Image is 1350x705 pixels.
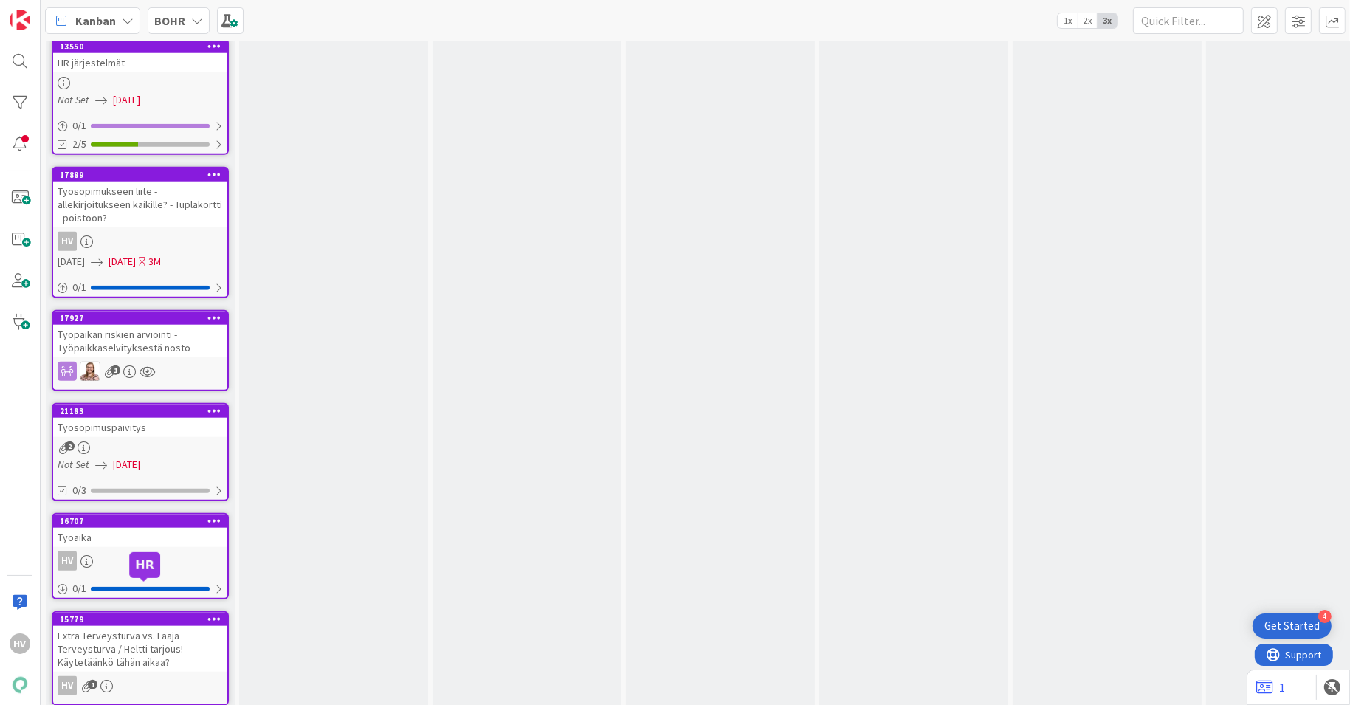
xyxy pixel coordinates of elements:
i: Not Set [58,458,89,471]
div: Työpaikan riskien arviointi - Työpaikkaselvityksestä nosto [53,325,227,357]
span: 1x [1058,13,1078,28]
div: 15779 [60,614,227,625]
div: Open Get Started checklist, remaining modules: 4 [1253,613,1332,639]
div: 16707Työaika [53,515,227,547]
div: Työaika [53,528,227,547]
div: 21183 [60,406,227,416]
span: [DATE] [109,254,136,269]
div: Get Started [1264,619,1320,633]
a: 17889Työsopimukseen liite - allekirjoitukseen kaikille? - Tuplakortti - poistoon?HV[DATE][DATE]3M0/1 [52,167,229,298]
span: 0/3 [72,483,86,498]
div: 13550 [53,40,227,53]
h5: HR [135,558,154,572]
div: 16707 [60,516,227,526]
a: 1 [1256,678,1285,696]
a: 16707TyöaikaHV0/1 [52,513,229,599]
div: 0/1 [53,580,227,598]
div: 17927 [53,312,227,325]
span: Support [31,2,67,20]
span: [DATE] [58,254,85,269]
div: 0/1 [53,117,227,135]
span: 1 [111,365,120,375]
img: IH [80,362,100,381]
div: 17889 [53,168,227,182]
span: 0 / 1 [72,581,86,596]
div: HV [58,232,77,251]
div: Työsopimukseen liite - allekirjoitukseen kaikille? - Tuplakortti - poistoon? [53,182,227,227]
div: 21183 [53,405,227,418]
a: 13550HR järjestelmätNot Set[DATE]0/12/5 [52,38,229,155]
div: HV [58,676,77,695]
input: Quick Filter... [1133,7,1244,34]
span: [DATE] [113,457,140,472]
div: 13550HR järjestelmät [53,40,227,72]
div: 17889Työsopimukseen liite - allekirjoitukseen kaikille? - Tuplakortti - poistoon? [53,168,227,227]
span: Kanban [75,12,116,30]
div: 21183Työsopimuspäivitys [53,405,227,437]
div: 3M [148,254,161,269]
span: 0 / 1 [72,118,86,134]
span: 2x [1078,13,1098,28]
div: HR järjestelmät [53,53,227,72]
div: 15779Extra Terveysturva vs. Laaja Terveysturva / Heltti tarjous! Käytetäänkö tähän aikaa? [53,613,227,672]
div: IH [53,362,227,381]
i: Not Set [58,93,89,106]
div: HV [53,676,227,695]
div: 17927 [60,313,227,323]
div: 0/1 [53,278,227,297]
div: HV [53,551,227,571]
span: 0 / 1 [72,280,86,295]
div: 16707 [53,515,227,528]
div: 15779 [53,613,227,626]
span: 3x [1098,13,1117,28]
div: Extra Terveysturva vs. Laaja Terveysturva / Heltti tarjous! Käytetäänkö tähän aikaa? [53,626,227,672]
img: Visit kanbanzone.com [10,10,30,30]
div: HV [53,232,227,251]
span: 2 [65,441,75,451]
div: 4 [1318,610,1332,623]
img: avatar [10,675,30,695]
div: Työsopimuspäivitys [53,418,227,437]
a: 17927Työpaikan riskien arviointi - Työpaikkaselvityksestä nostoIH [52,310,229,391]
span: [DATE] [113,92,140,108]
span: 1 [88,680,97,689]
span: 2/5 [72,137,86,152]
div: 13550 [60,41,227,52]
b: BOHR [154,13,185,28]
div: HV [10,633,30,654]
div: 17927Työpaikan riskien arviointi - Työpaikkaselvityksestä nosto [53,312,227,357]
div: HV [58,551,77,571]
div: 17889 [60,170,227,180]
a: 21183TyösopimuspäivitysNot Set[DATE]0/3 [52,403,229,501]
